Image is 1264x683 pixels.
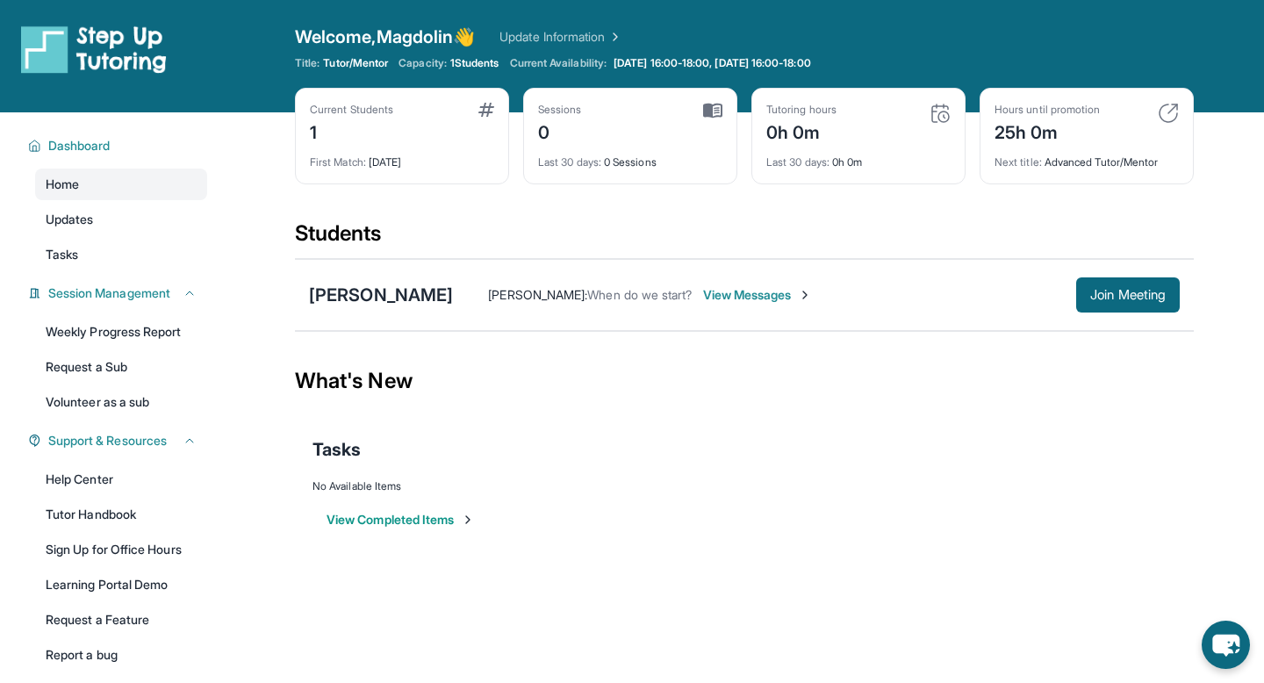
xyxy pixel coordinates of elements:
img: card [703,103,722,119]
span: Support & Resources [48,432,167,449]
a: Learning Portal Demo [35,569,207,600]
span: Session Management [48,284,170,302]
span: Tasks [312,437,361,462]
span: 1 Students [450,56,499,70]
a: [DATE] 16:00-18:00, [DATE] 16:00-18:00 [610,56,815,70]
div: 25h 0m [995,117,1100,145]
button: Support & Resources [41,432,197,449]
a: Request a Feature [35,604,207,636]
button: Session Management [41,284,197,302]
img: Chevron-Right [798,288,812,302]
div: [DATE] [310,145,494,169]
span: Title: [295,56,320,70]
button: Join Meeting [1076,277,1180,313]
a: Report a bug [35,639,207,671]
a: Help Center [35,464,207,495]
span: Home [46,176,79,193]
a: Volunteer as a sub [35,386,207,418]
span: [DATE] 16:00-18:00, [DATE] 16:00-18:00 [614,56,811,70]
a: Weekly Progress Report [35,316,207,348]
img: Chevron Right [605,28,622,46]
span: Capacity: [399,56,447,70]
a: Home [35,169,207,200]
div: Students [295,219,1194,258]
button: View Completed Items [327,511,475,528]
span: Tutor/Mentor [323,56,388,70]
a: Request a Sub [35,351,207,383]
div: 0h 0m [766,145,951,169]
div: Current Students [310,103,393,117]
img: card [478,103,494,117]
button: Dashboard [41,137,197,155]
span: Welcome, Magdolin 👋 [295,25,475,49]
a: Tasks [35,239,207,270]
div: [PERSON_NAME] [309,283,453,307]
div: Tutoring hours [766,103,837,117]
span: Join Meeting [1090,290,1166,300]
div: Hours until promotion [995,103,1100,117]
span: View Messages [703,286,813,304]
a: Tutor Handbook [35,499,207,530]
img: card [930,103,951,124]
div: 1 [310,117,393,145]
span: Tasks [46,246,78,263]
span: Last 30 days : [766,155,829,169]
span: Dashboard [48,137,111,155]
button: chat-button [1202,621,1250,669]
a: Update Information [499,28,622,46]
span: Current Availability: [510,56,607,70]
div: Advanced Tutor/Mentor [995,145,1179,169]
div: Sessions [538,103,582,117]
span: Updates [46,211,94,228]
div: 0 [538,117,582,145]
div: No Available Items [312,479,1176,493]
a: Sign Up for Office Hours [35,534,207,565]
div: What's New [295,342,1194,420]
span: Next title : [995,155,1042,169]
span: [PERSON_NAME] : [488,287,587,302]
div: 0h 0m [766,117,837,145]
span: First Match : [310,155,366,169]
img: logo [21,25,167,74]
div: 0 Sessions [538,145,722,169]
span: When do we start? [587,287,692,302]
span: Last 30 days : [538,155,601,169]
a: Updates [35,204,207,235]
img: card [1158,103,1179,124]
